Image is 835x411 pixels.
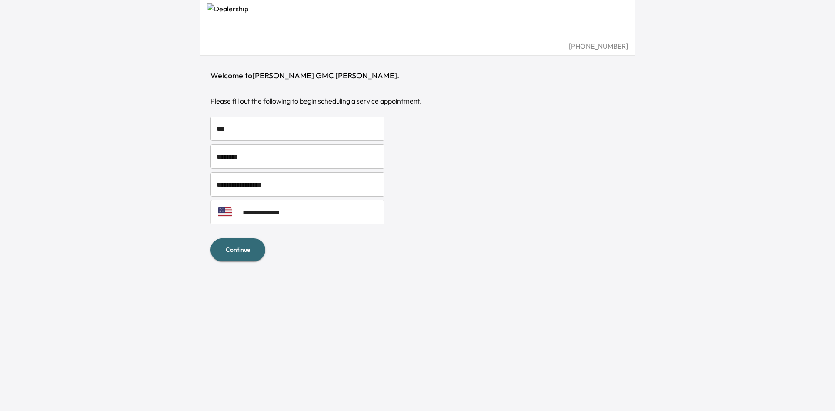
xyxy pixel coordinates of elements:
[210,70,625,82] h1: Welcome to [PERSON_NAME] GMC [PERSON_NAME] .
[210,200,239,224] button: Country selector
[207,3,628,41] img: Dealership
[210,238,265,261] button: Continue
[207,41,628,51] div: [PHONE_NUMBER]
[210,96,625,106] div: Please fill out the following to begin scheduling a service appointment.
